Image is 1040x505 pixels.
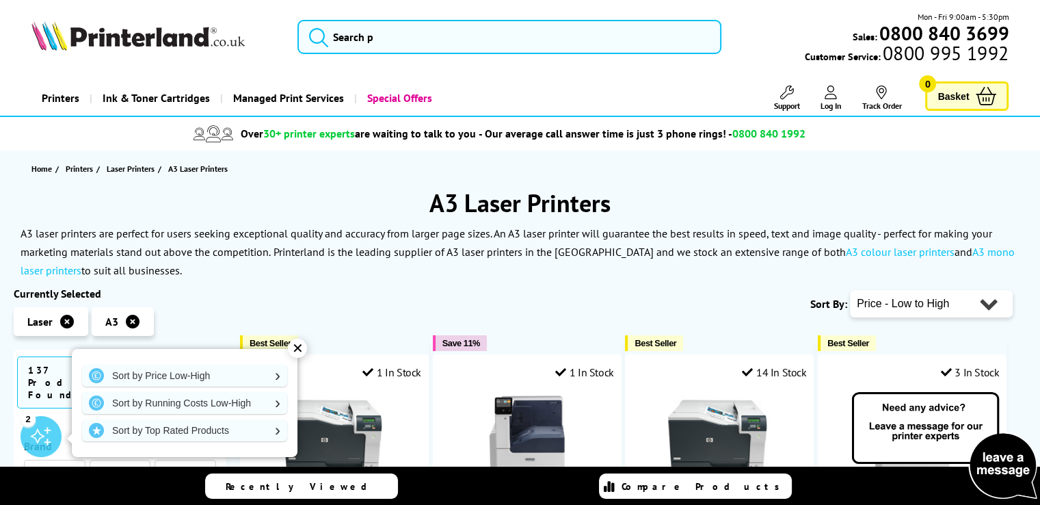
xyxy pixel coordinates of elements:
[168,164,228,174] span: A3 Laser Printers
[941,365,1000,379] div: 3 In Stock
[240,335,298,351] button: Best Seller
[31,21,280,53] a: Printerland Logo
[250,338,291,348] span: Best Seller
[82,419,287,441] a: Sort by Top Rated Products
[442,338,480,348] span: Save 11%
[14,287,226,300] div: Currently Selected
[205,474,398,499] a: Recently Viewed
[849,390,1040,502] img: Open Live Chat window
[937,87,969,105] span: Basket
[90,81,220,116] a: Ink & Toner Cartridges
[66,161,93,176] span: Printers
[263,127,355,140] span: 30+ printer experts
[810,297,847,311] span: Sort By:
[21,411,36,426] div: 2
[476,389,578,492] img: Xerox VersaLink C7000DN (Box Opened)
[852,30,877,43] span: Sales:
[14,187,1026,219] h1: A3 Laser Printers
[773,101,799,111] span: Support
[862,86,901,111] a: Track Order
[827,338,869,348] span: Best Seller
[107,161,155,176] span: Laser Printers
[66,161,96,176] a: Printers
[31,81,90,116] a: Printers
[555,365,614,379] div: 1 In Stock
[107,161,158,176] a: Laser Printers
[226,480,381,493] span: Recently Viewed
[220,81,354,116] a: Managed Print Services
[879,21,1009,46] b: 0800 840 3699
[881,47,1009,60] span: 0800 995 1992
[732,127,805,140] span: 0800 840 1992
[820,101,841,111] span: Log In
[362,365,421,379] div: 1 In Stock
[17,357,146,409] span: 137 Products Found
[635,338,676,348] span: Best Seller
[82,392,287,414] a: Sort by Running Costs Low-High
[805,47,1009,63] span: Customer Service:
[919,75,936,92] span: 0
[283,389,386,492] img: HP CP5225
[288,339,307,358] div: ✕
[354,81,442,116] a: Special Offers
[742,365,806,379] div: 14 In Stock
[31,21,245,51] img: Printerland Logo
[773,86,799,111] a: Support
[82,365,287,387] a: Sort by Price Low-High
[877,27,1009,40] a: 0800 840 3699
[433,335,487,351] button: Save 11%
[105,315,118,328] span: A3
[31,161,55,176] a: Home
[818,335,876,351] button: Best Seller
[27,315,53,328] span: Laser
[21,245,1015,277] p: Printerland is the leading supplier of A3 laser printers in the [GEOGRAPHIC_DATA] and we stock an...
[622,480,787,493] span: Compare Products
[479,127,805,140] span: - Our average call answer time is just 3 phone rings! -
[599,474,792,499] a: Compare Products
[21,226,992,259] p: A3 laser printers are perfect for users seeking exceptional quality and accuracy from larger page...
[668,389,771,492] img: HP CP5225n
[820,86,841,111] a: Log In
[925,81,1009,111] a: Basket 0
[846,245,955,259] a: A3 colour laser printers
[297,20,721,54] input: Search p
[917,10,1009,23] span: Mon - Fri 9:00am - 5:30pm
[103,81,210,116] span: Ink & Toner Cartridges
[625,335,683,351] button: Best Seller
[241,127,476,140] span: Over are waiting to talk to you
